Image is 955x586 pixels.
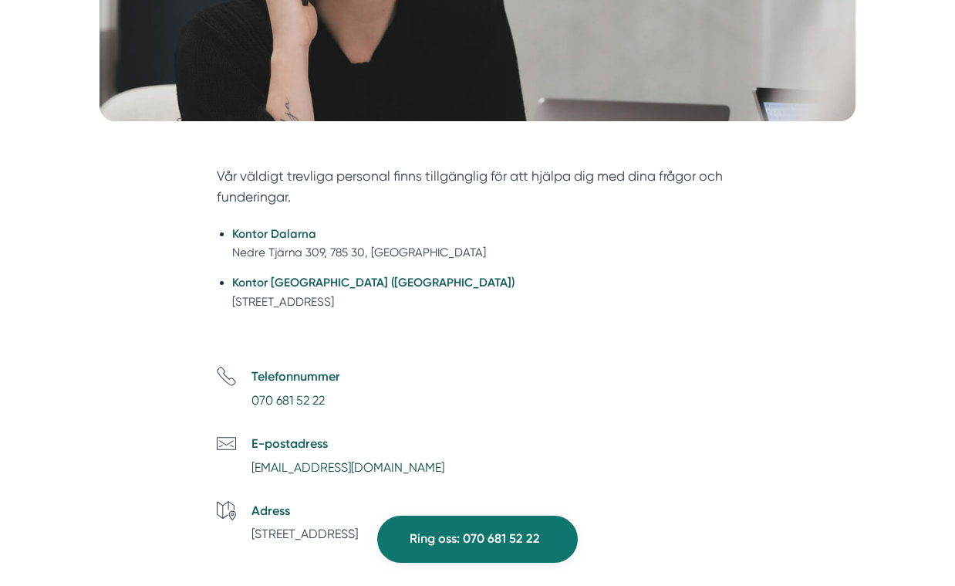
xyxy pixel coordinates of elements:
strong: Kontor [GEOGRAPHIC_DATA] ([GEOGRAPHIC_DATA]) [232,276,515,290]
h5: E-postadress [251,434,444,454]
li: Nedre Tjärna 309, 785 30, [GEOGRAPHIC_DATA] [232,225,739,262]
p: [STREET_ADDRESS] [251,524,358,544]
strong: Kontor Dalarna [232,227,316,241]
li: [STREET_ADDRESS] [232,273,739,310]
h5: Telefonnummer [251,367,340,387]
a: [EMAIL_ADDRESS][DOMAIN_NAME] [251,460,444,475]
section: Vår väldigt trevliga personal finns tillgänglig för att hjälpa dig med dina frågor och funderingar. [217,166,739,215]
span: Ring oss: 070 681 52 22 [410,529,540,549]
a: Ring oss: 070 681 52 22 [377,516,578,563]
h5: Adress [251,501,358,521]
a: 070 681 52 22 [251,393,325,408]
svg: Telefon [217,367,236,386]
